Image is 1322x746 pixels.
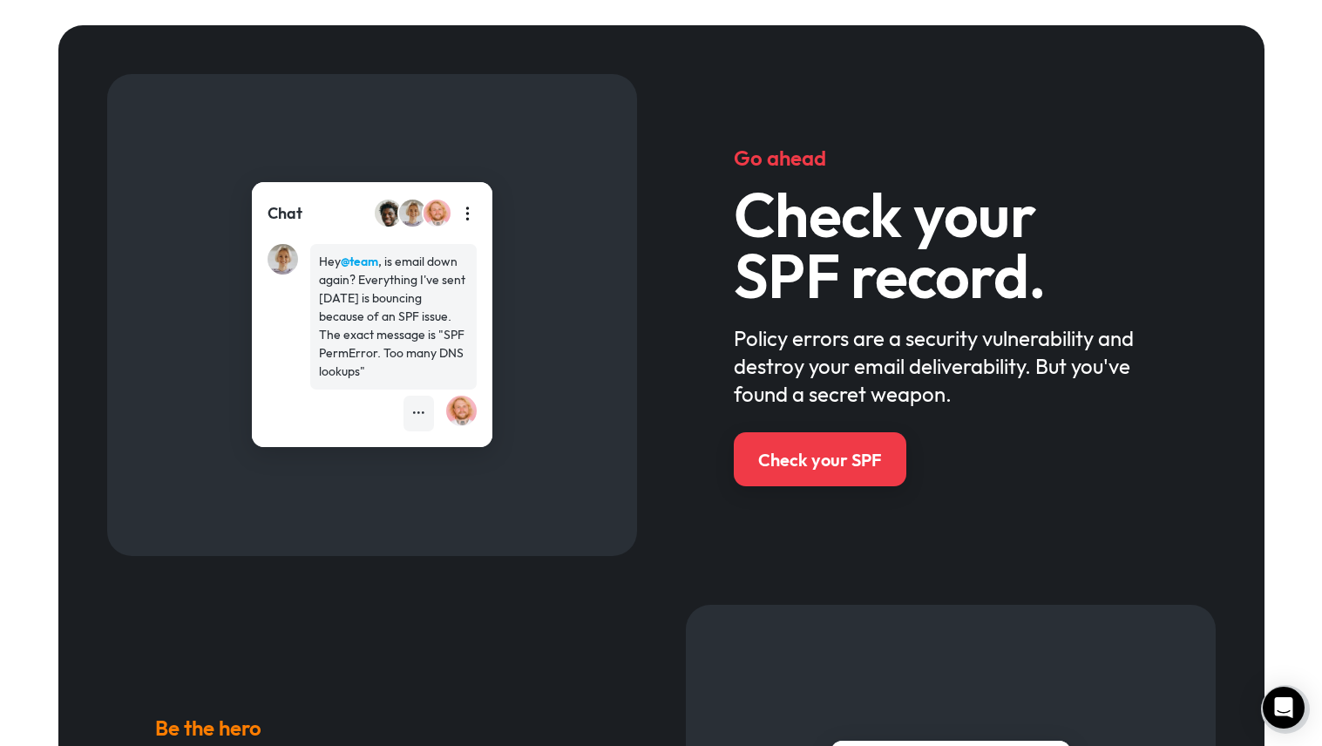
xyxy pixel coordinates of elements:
[1263,687,1305,729] div: Open Intercom Messenger
[758,448,882,472] div: Check your SPF
[734,432,906,486] a: Check your SPF
[319,253,468,381] div: Hey , is email down again? Everything I've sent [DATE] is bouncing because of an SPF issue. The e...
[341,254,378,269] strong: @team
[734,144,1167,172] h5: Go ahead
[268,202,302,225] div: Chat
[155,714,588,742] h5: Be the hero
[734,184,1167,306] h3: Check your SPF record.
[412,404,425,423] div: •••
[734,324,1167,408] div: Policy errors are a security vulnerability and destroy your email deliverability. But you've foun...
